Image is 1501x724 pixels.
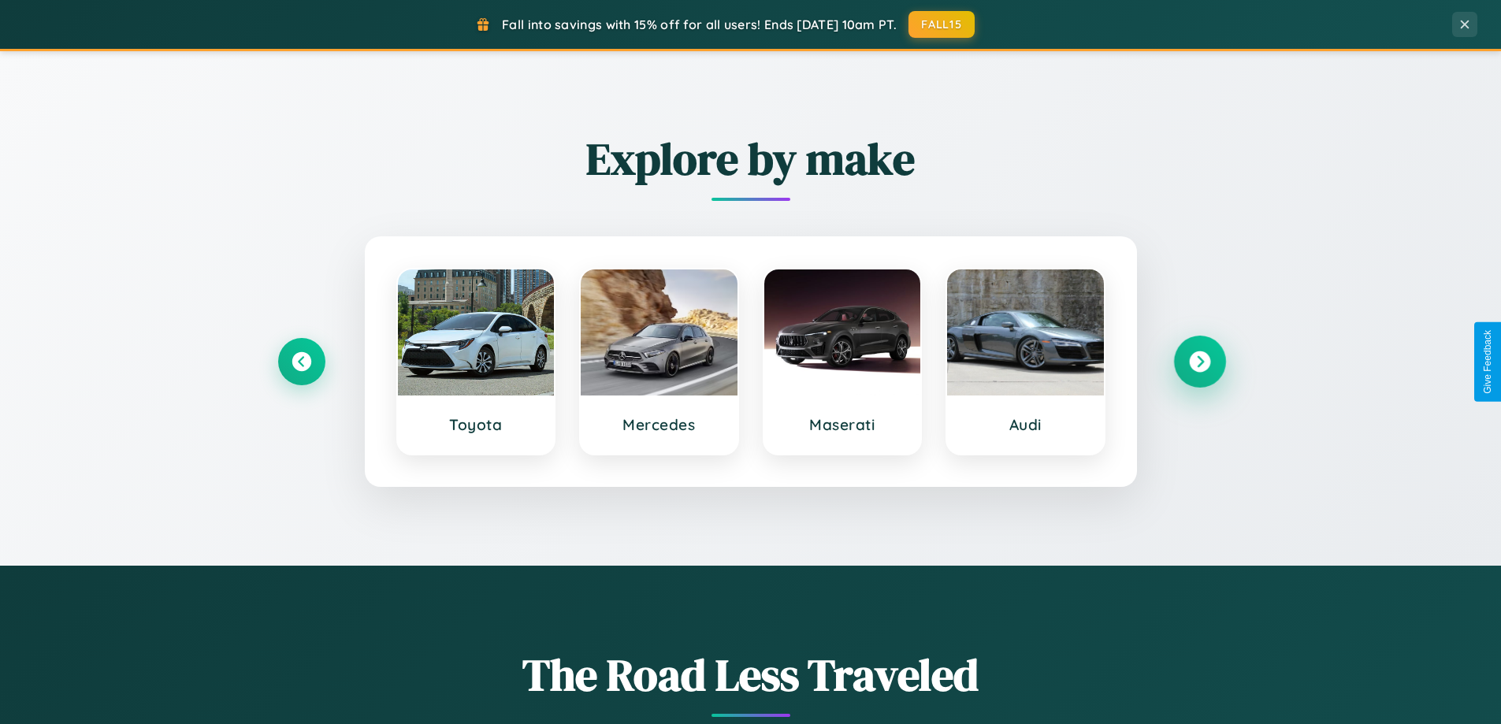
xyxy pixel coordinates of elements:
[502,17,897,32] span: Fall into savings with 15% off for all users! Ends [DATE] 10am PT.
[780,415,905,434] h3: Maserati
[1482,330,1493,394] div: Give Feedback
[278,128,1224,189] h2: Explore by make
[278,644,1224,705] h1: The Road Less Traveled
[414,415,539,434] h3: Toyota
[908,11,975,38] button: FALL15
[963,415,1088,434] h3: Audi
[596,415,722,434] h3: Mercedes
